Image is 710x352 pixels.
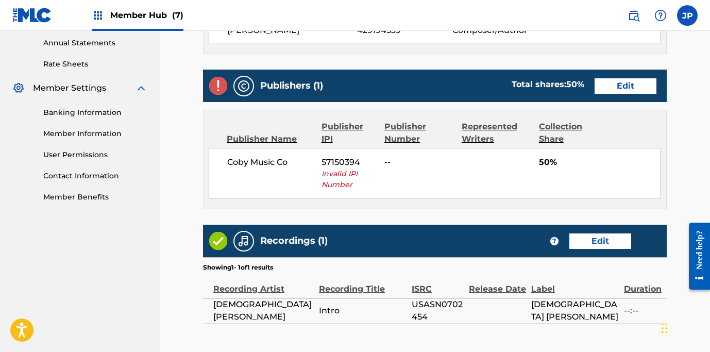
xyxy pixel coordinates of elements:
div: Total shares: [512,78,584,91]
div: Publisher IPI [322,121,377,145]
span: Intro [319,305,407,317]
div: Represented Writers [462,121,531,145]
a: Member Benefits [43,192,147,203]
div: User Menu [677,5,698,26]
span: ? [550,237,559,245]
div: ISRC [412,272,464,295]
a: Annual Statements [43,38,147,48]
span: USASN0702454 [412,298,464,323]
span: [DEMOGRAPHIC_DATA] [PERSON_NAME] [213,298,314,323]
div: Publisher Number [384,121,454,145]
a: Member Information [43,128,147,139]
img: expand [135,82,147,94]
span: (7) [172,10,183,20]
img: search [628,9,640,22]
span: Member Settings [33,82,106,94]
div: Release Date [469,272,526,295]
div: Recording Title [319,272,407,295]
a: Contact Information [43,171,147,181]
img: help [654,9,667,22]
div: Publisher Name [227,133,314,145]
img: Top Rightsholders [92,9,104,22]
h5: Publishers (1) [260,80,323,92]
span: Invalid IPI Number [322,169,377,190]
span: 50% [539,156,661,169]
p: Showing 1 - 1 of 1 results [203,263,273,272]
div: Recording Artist [213,272,314,295]
span: 57150394 [322,156,377,169]
img: Member Settings [12,82,25,94]
img: MLC Logo [12,8,52,23]
a: Public Search [623,5,644,26]
span: [DEMOGRAPHIC_DATA] [PERSON_NAME] [531,298,619,323]
iframe: Chat Widget [658,303,710,352]
span: Coby Music Co [227,156,314,169]
div: Label [531,272,619,295]
span: Member Hub [110,9,183,21]
a: Rate Sheets [43,59,147,70]
h5: Recordings (1) [260,235,328,247]
a: Edit [595,78,656,94]
a: User Permissions [43,149,147,160]
img: Valid [209,232,227,250]
div: Help [650,5,671,26]
span: 50 % [566,79,584,89]
div: Collection Share [539,121,604,145]
a: Edit [569,233,631,249]
span: --:-- [624,305,662,317]
a: Banking Information [43,107,147,118]
img: Publishers [238,80,250,92]
img: Recordings [238,235,250,247]
img: Invalid [209,77,227,95]
div: Drag [662,313,668,344]
iframe: Resource Center [681,215,710,298]
span: -- [384,156,454,169]
div: Duration [624,272,662,295]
